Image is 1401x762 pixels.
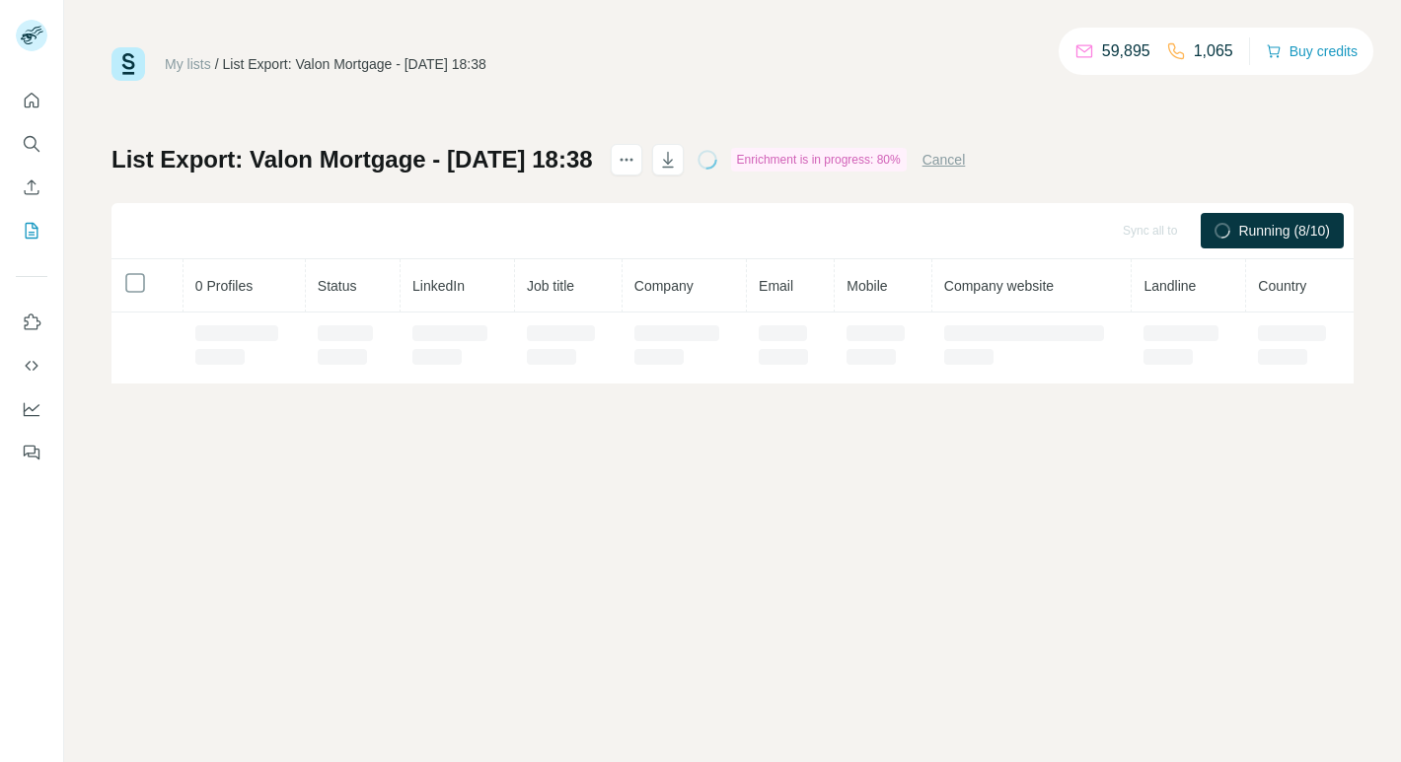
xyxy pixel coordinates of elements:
[195,278,253,294] span: 0 Profiles
[165,56,211,72] a: My lists
[634,278,694,294] span: Company
[1102,39,1150,63] p: 59,895
[111,47,145,81] img: Surfe Logo
[223,54,486,74] div: List Export: Valon Mortgage - [DATE] 18:38
[111,144,593,175] h1: List Export: Valon Mortgage - [DATE] 18:38
[1266,37,1358,65] button: Buy credits
[16,305,47,340] button: Use Surfe on LinkedIn
[16,126,47,162] button: Search
[16,213,47,248] button: My lists
[922,150,966,170] button: Cancel
[16,435,47,470] button: Feedback
[1143,278,1196,294] span: Landline
[1238,221,1330,241] span: Running (8/10)
[1194,39,1233,63] p: 1,065
[318,278,357,294] span: Status
[944,278,1054,294] span: Company website
[16,391,47,427] button: Dashboard
[847,278,887,294] span: Mobile
[16,348,47,383] button: Use Surfe API
[611,144,642,175] button: actions
[215,54,219,74] li: /
[1258,278,1306,294] span: Country
[412,278,465,294] span: LinkedIn
[16,83,47,118] button: Quick start
[759,278,793,294] span: Email
[16,170,47,205] button: Enrich CSV
[731,148,907,172] div: Enrichment is in progress: 80%
[527,278,574,294] span: Job title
